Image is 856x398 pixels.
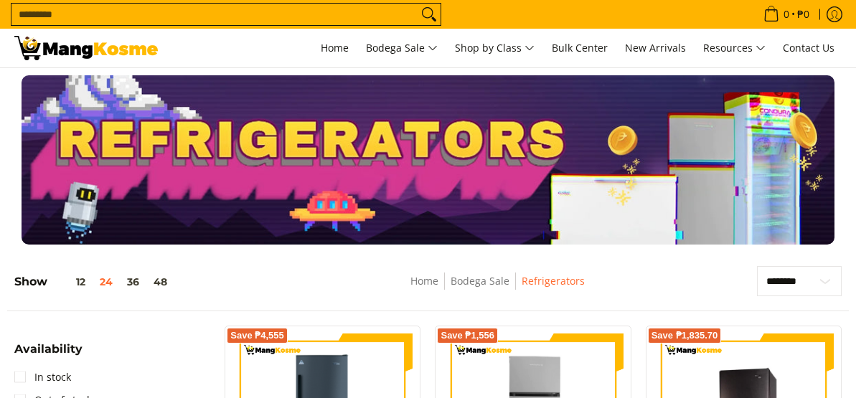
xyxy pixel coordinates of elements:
span: Contact Us [783,41,834,55]
span: • [759,6,814,22]
a: Contact Us [776,29,842,67]
button: 36 [120,276,146,288]
a: Bodega Sale [359,29,445,67]
span: Shop by Class [455,39,535,57]
a: Shop by Class [448,29,542,67]
a: Home [410,274,438,288]
a: New Arrivals [618,29,693,67]
span: Availability [14,343,83,355]
h5: Show [14,275,174,289]
span: Bulk Center [552,41,608,55]
a: In stock [14,366,71,389]
nav: Main Menu [172,29,842,67]
img: Bodega Sale Refrigerator l Mang Kosme: Home Appliances Warehouse Sale [14,36,158,60]
span: Bodega Sale [366,39,438,57]
a: Refrigerators [522,274,585,288]
span: Home [321,41,349,55]
button: Search [418,4,441,25]
span: Save ₱4,555 [230,331,284,340]
summary: Open [14,343,83,366]
nav: Breadcrumbs [310,273,685,305]
a: Resources [696,29,773,67]
a: Home [314,29,356,67]
button: 12 [47,276,93,288]
button: 48 [146,276,174,288]
a: Bodega Sale [451,274,509,288]
span: Resources [703,39,766,57]
button: 24 [93,276,120,288]
span: ₱0 [795,9,812,19]
span: New Arrivals [625,41,686,55]
span: Save ₱1,556 [441,331,494,340]
a: Bulk Center [545,29,615,67]
span: Save ₱1,835.70 [652,331,718,340]
span: 0 [781,9,791,19]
